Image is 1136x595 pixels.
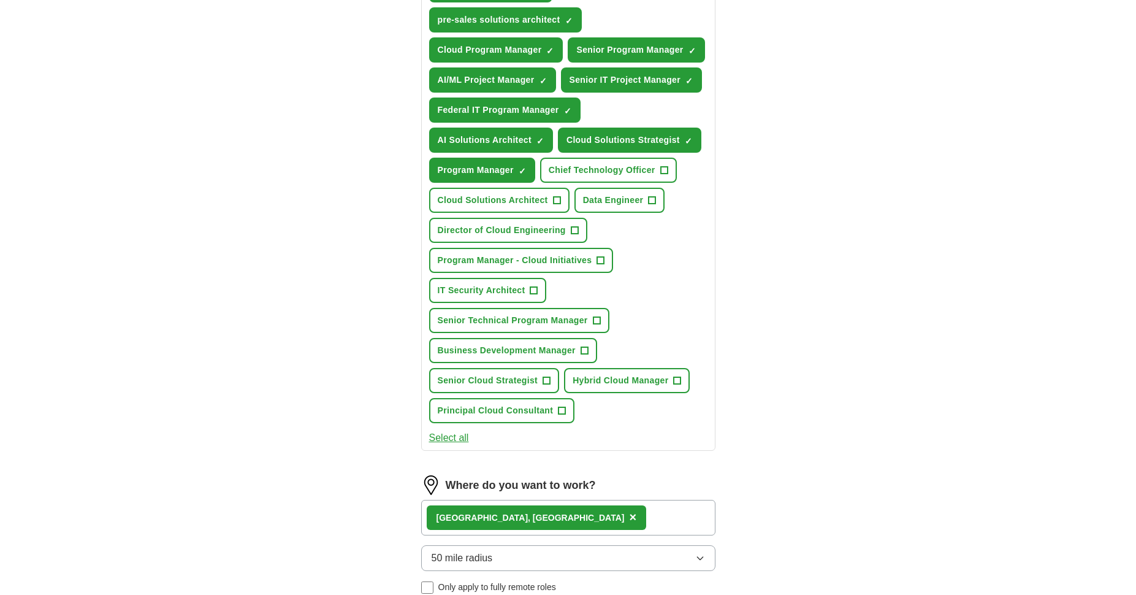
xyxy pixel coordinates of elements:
[561,67,702,93] button: Senior IT Project Manager✓
[438,44,542,56] span: Cloud Program Manager
[576,44,683,56] span: Senior Program Manager
[438,254,592,267] span: Program Manager - Cloud Initiatives
[429,218,587,243] button: Director of Cloud Engineering
[688,46,696,56] span: ✓
[438,344,576,357] span: Business Development Manager
[564,106,571,116] span: ✓
[429,248,614,273] button: Program Manager - Cloud Initiatives
[564,368,690,393] button: Hybrid Cloud Manager
[438,13,560,26] span: pre-sales solutions architect
[429,308,609,333] button: Senior Technical Program Manager
[536,136,544,146] span: ✓
[570,74,680,86] span: Senior IT Project Manager
[558,128,701,153] button: Cloud Solutions Strategist✓
[438,164,514,177] span: Program Manager
[421,545,715,571] button: 50 mile radius
[429,278,547,303] button: IT Security Architect
[429,128,553,153] button: AI Solutions Architect✓
[438,374,538,387] span: Senior Cloud Strategist
[438,134,532,147] span: AI Solutions Architect
[574,188,665,213] button: Data Engineer
[429,398,575,423] button: Principal Cloud Consultant
[685,76,693,86] span: ✓
[539,76,547,86] span: ✓
[583,194,644,207] span: Data Engineer
[573,374,668,387] span: Hybrid Cloud Manager
[438,581,556,594] span: Only apply to fully remote roles
[429,158,535,183] button: Program Manager✓
[438,314,588,327] span: Senior Technical Program Manager
[438,224,566,237] span: Director of Cloud Engineering
[429,338,597,363] button: Business Development Manager
[546,46,554,56] span: ✓
[629,509,636,527] button: ×
[565,16,573,26] span: ✓
[438,284,525,297] span: IT Security Architect
[438,404,554,417] span: Principal Cloud Consultant
[566,134,680,147] span: Cloud Solutions Strategist
[436,512,625,524] div: [GEOGRAPHIC_DATA], [GEOGRAPHIC_DATA]
[432,551,493,566] span: 50 mile radius
[629,510,636,524] span: ×
[438,104,559,117] span: Federal IT Program Manager
[429,188,570,213] button: Cloud Solutions Architect
[438,194,548,207] span: Cloud Solutions Architect
[421,582,433,594] input: Only apply to fully remote roles
[568,37,704,63] button: Senior Program Manager✓
[429,431,469,445] button: Select all
[429,67,556,93] button: AI/ML Project Manager✓
[438,74,535,86] span: AI/ML Project Manager
[540,158,677,183] button: Chief Technology Officer
[429,7,582,33] button: pre-sales solutions architect✓
[421,475,441,495] img: location.png
[429,98,581,123] button: Federal IT Program Manager✓
[685,136,692,146] span: ✓
[429,368,560,393] button: Senior Cloud Strategist
[446,477,596,494] label: Where do you want to work?
[429,37,563,63] button: Cloud Program Manager✓
[549,164,655,177] span: Chief Technology Officer
[519,166,526,176] span: ✓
